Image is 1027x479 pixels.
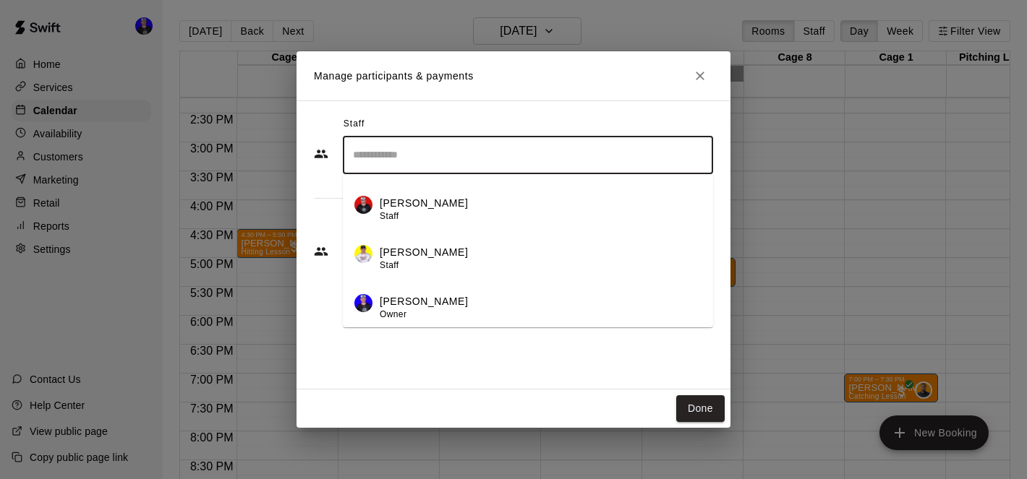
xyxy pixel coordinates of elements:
[380,294,468,309] p: [PERSON_NAME]
[314,147,328,161] svg: Staff
[344,113,365,136] span: Staff
[676,395,725,422] button: Done
[354,245,372,263] img: Justin Richard
[380,196,468,211] p: [PERSON_NAME]
[354,294,372,312] img: Tyler LeClair
[380,211,399,221] span: Staff
[380,309,406,319] span: Owner
[343,136,713,174] div: Search staff
[380,260,399,270] span: Staff
[380,245,468,260] p: [PERSON_NAME]
[314,244,328,259] svg: Customers
[354,196,372,214] img: Nick Evans
[314,69,474,84] p: Manage participants & payments
[687,63,713,89] button: Close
